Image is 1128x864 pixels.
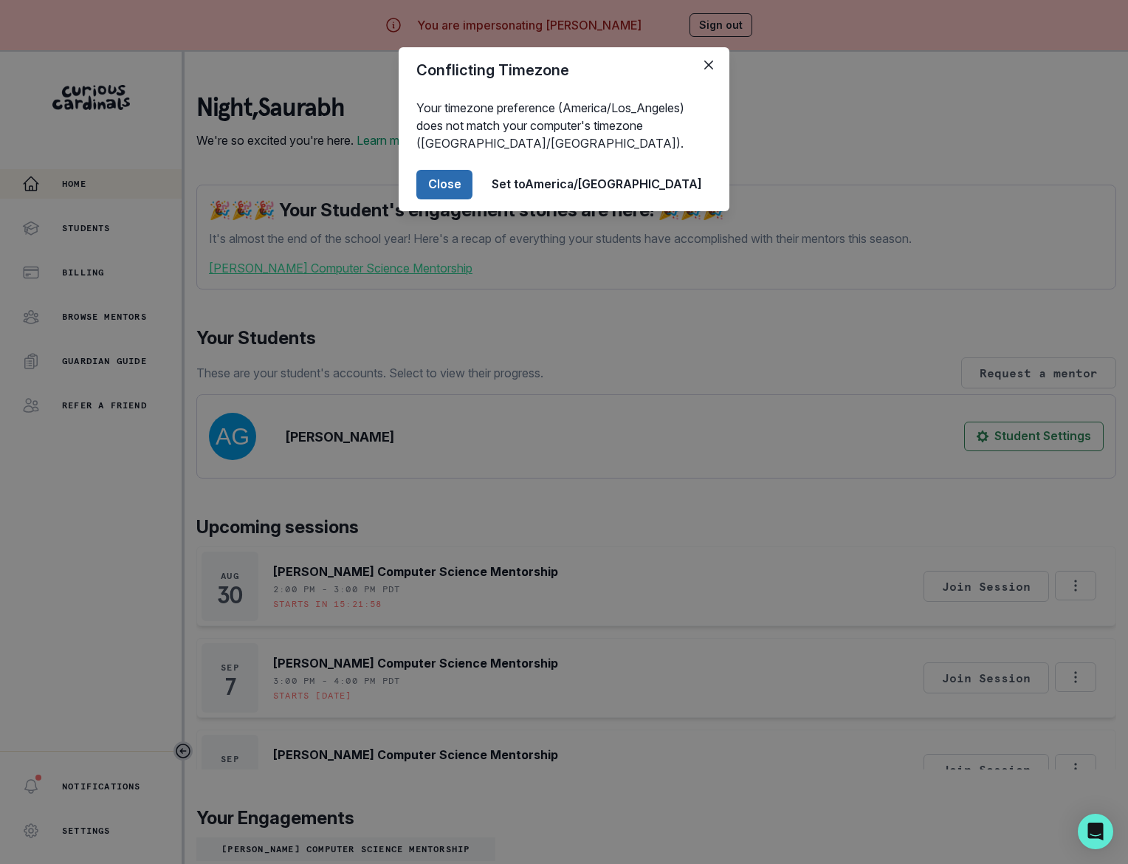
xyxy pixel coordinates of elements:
div: Your timezone preference (America/Los_Angeles) does not match your computer's timezone ([GEOGRAPH... [399,93,729,158]
button: Set toAmerica/[GEOGRAPHIC_DATA] [481,170,712,199]
div: Open Intercom Messenger [1078,814,1113,849]
button: Close [697,53,721,77]
button: Close [416,170,472,199]
header: Conflicting Timezone [399,47,729,93]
